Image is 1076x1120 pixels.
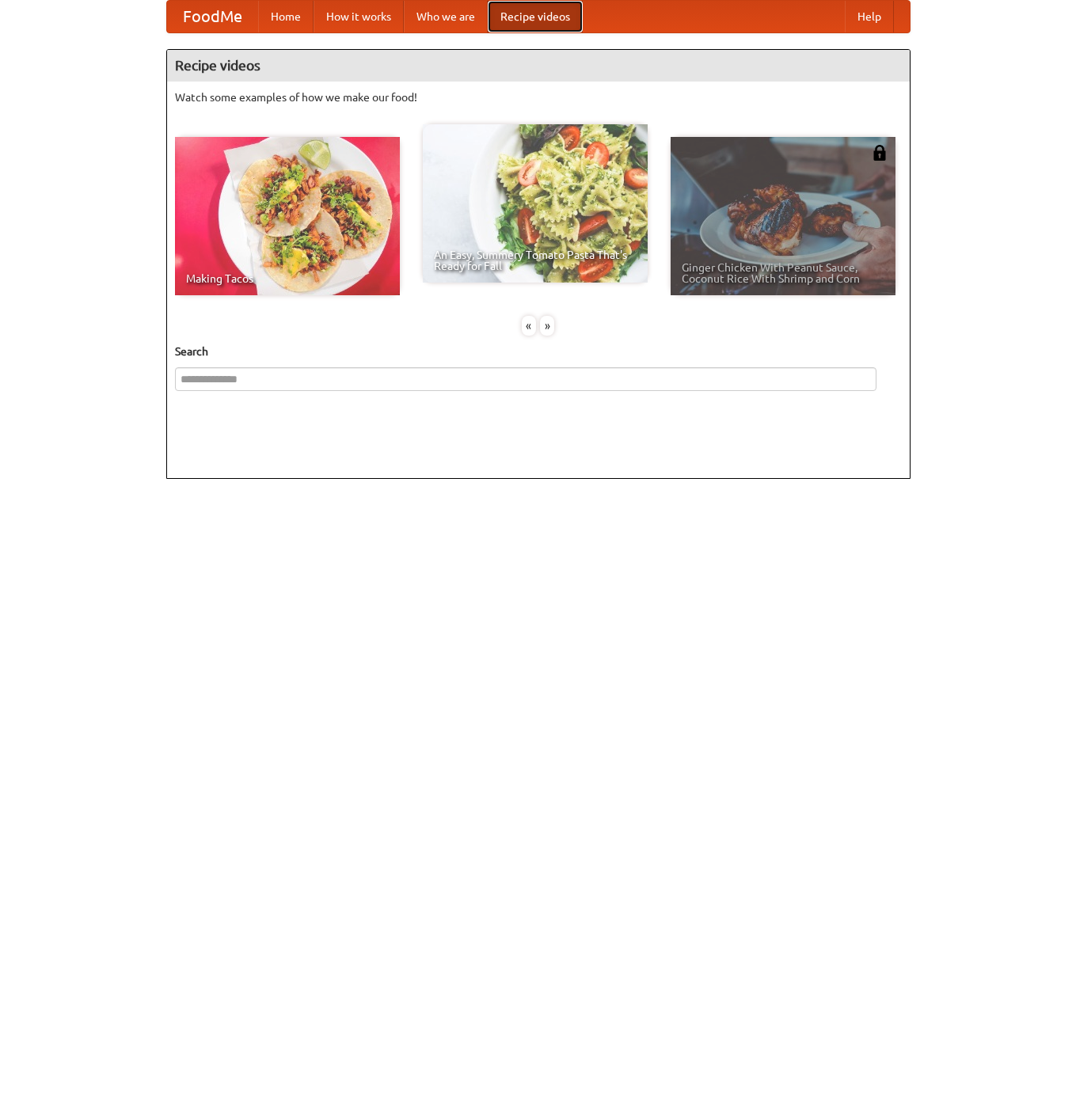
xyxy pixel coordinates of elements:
span: Making Tacos [186,273,389,284]
a: Help [845,1,894,32]
a: Recipe videos [488,1,583,32]
a: Who we are [404,1,488,32]
h4: Recipe videos [167,50,910,82]
a: An Easy, Summery Tomato Pasta That's Ready for Fall [423,124,648,283]
img: 483408.png [872,145,888,161]
a: How it works [314,1,404,32]
p: Watch some examples of how we make our food! [175,89,902,105]
a: FoodMe [167,1,258,32]
a: Making Tacos [175,137,400,295]
a: Home [258,1,314,32]
h5: Search [175,344,902,359]
span: An Easy, Summery Tomato Pasta That's Ready for Fall [434,249,637,271]
div: « [522,316,536,336]
div: » [540,316,554,336]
